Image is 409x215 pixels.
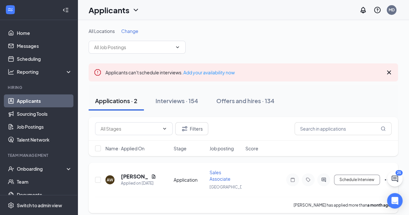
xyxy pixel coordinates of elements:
[389,7,395,13] div: MD
[384,176,392,184] svg: Ellipses
[17,175,72,188] a: Team
[387,171,403,187] button: ChatActive
[94,44,172,51] input: All Job Postings
[294,202,392,208] p: [PERSON_NAME] has applied more than .
[183,70,235,75] a: Add your availability now
[17,188,72,201] a: Documents
[295,122,392,135] input: Search in applications
[62,7,69,13] svg: Collapse
[210,169,231,182] span: Sales Associate
[381,126,386,131] svg: MagnifyingGlass
[89,28,115,34] span: All Locations
[334,175,380,185] button: Schedule Interview
[175,45,180,50] svg: ChevronDown
[101,125,159,132] input: All Stages
[8,166,14,172] svg: UserCheck
[105,70,235,75] span: Applicants can't schedule interviews.
[132,6,140,14] svg: ChevronDown
[304,177,312,182] svg: Tag
[387,193,403,209] div: Open Intercom Messenger
[17,69,72,75] div: Reporting
[174,145,187,152] span: Stage
[181,125,188,133] svg: Filter
[17,202,62,209] div: Switch to admin view
[373,6,381,14] svg: QuestionInfo
[94,69,102,76] svg: Error
[151,174,156,179] svg: Document
[359,6,367,14] svg: Notifications
[107,177,113,183] div: AW
[385,69,393,76] svg: Cross
[210,185,251,189] span: [GEOGRAPHIC_DATA]
[17,27,72,39] a: Home
[17,166,67,172] div: Onboarding
[8,69,14,75] svg: Analysis
[89,5,129,16] h1: Applicants
[216,97,274,105] div: Offers and hires · 134
[8,85,71,90] div: Hiring
[17,107,72,120] a: Sourcing Tools
[17,94,72,107] a: Applicants
[156,97,198,105] div: Interviews · 154
[174,177,206,183] div: Application
[7,6,14,13] svg: WorkstreamLogo
[289,177,296,182] svg: Note
[210,145,234,152] span: Job posting
[175,122,208,135] button: Filter Filters
[8,202,14,209] svg: Settings
[17,133,72,146] a: Talent Network
[17,120,72,133] a: Job Postings
[17,39,72,52] a: Messages
[245,145,258,152] span: Score
[121,173,148,180] h5: [PERSON_NAME]
[162,126,167,131] svg: ChevronDown
[320,177,328,182] svg: ActiveChat
[121,180,156,187] div: Applied on [DATE]
[395,170,403,176] div: 25
[17,52,72,65] a: Scheduling
[95,97,137,105] div: Applications · 2
[121,28,138,34] span: Change
[391,175,399,183] svg: ChatActive
[105,145,145,152] span: Name · Applied On
[8,153,71,158] div: Team Management
[367,203,391,208] b: a month ago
